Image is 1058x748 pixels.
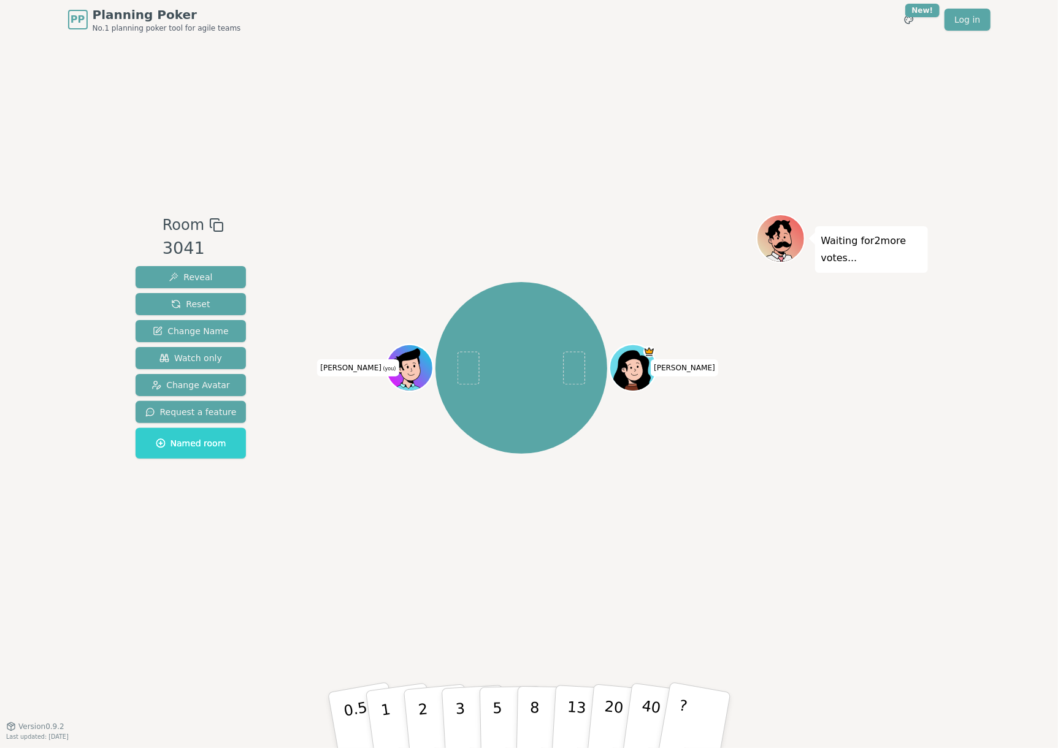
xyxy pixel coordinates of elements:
button: Version0.9.2 [6,722,64,731]
span: Version 0.9.2 [18,722,64,731]
span: Click to change your name [651,359,718,376]
span: Last updated: [DATE] [6,733,69,740]
button: Change Avatar [136,374,247,396]
span: Watch only [159,352,222,364]
a: PPPlanning PokerNo.1 planning poker tool for agile teams [68,6,241,33]
button: Watch only [136,347,247,369]
button: Change Name [136,320,247,342]
p: Waiting for 2 more votes... [821,232,922,267]
span: Reveal [169,271,212,283]
button: Request a feature [136,401,247,423]
span: Planning Poker [93,6,241,23]
button: Named room [136,428,247,459]
span: Cristina is the host [643,346,655,357]
span: Change Avatar [151,379,230,391]
span: (you) [381,366,396,372]
button: Reveal [136,266,247,288]
a: Log in [945,9,990,31]
button: New! [898,9,920,31]
span: Room [163,214,204,236]
span: Request a feature [145,406,237,418]
span: Change Name [153,325,228,337]
button: Click to change your avatar [388,346,432,390]
span: No.1 planning poker tool for agile teams [93,23,241,33]
button: Reset [136,293,247,315]
div: New! [905,4,940,17]
div: 3041 [163,236,224,261]
span: PP [71,12,85,27]
span: Named room [156,437,226,449]
span: Reset [171,298,210,310]
span: Click to change your name [317,359,399,376]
